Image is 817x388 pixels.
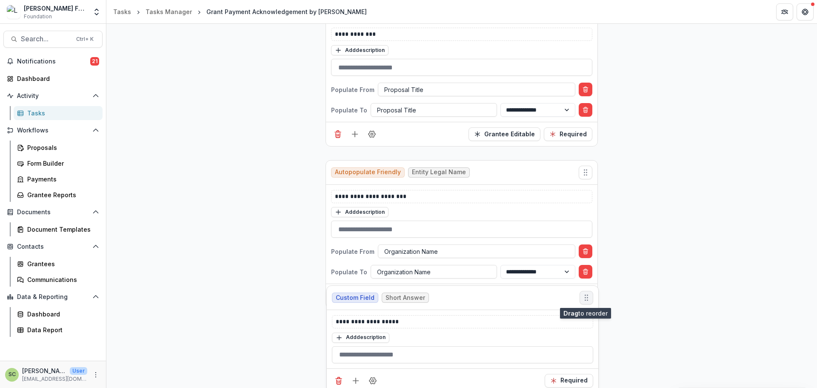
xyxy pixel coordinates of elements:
span: Entity Legal Name [412,169,466,176]
span: Autopopulate Friendly [335,169,401,176]
p: Populate To [331,106,367,115]
p: User [70,367,87,375]
a: Communications [14,273,103,287]
div: Dashboard [27,310,96,319]
button: Move field [579,166,592,179]
button: Get Help [797,3,814,20]
div: Tasks [113,7,131,16]
span: Short Answer [386,294,425,302]
p: Populate From [331,85,374,94]
div: Tasks Manager [146,7,192,16]
span: Custom Field [336,294,374,302]
button: Delete condition [579,103,592,117]
p: [EMAIL_ADDRESS][DOMAIN_NAME] [22,375,87,383]
div: Payments [27,175,96,184]
div: Dashboard [17,74,96,83]
div: Ctrl + K [74,34,95,44]
a: Tasks Manager [142,6,195,18]
a: Data Report [14,323,103,337]
button: Open Activity [3,89,103,103]
button: Open Documents [3,205,103,219]
button: Delete field [331,127,345,141]
a: Tasks [14,106,103,120]
div: Form Builder [27,159,96,168]
a: Document Templates [14,222,103,236]
a: Dashboard [3,72,103,86]
p: Populate From [331,247,374,256]
a: Tasks [110,6,134,18]
span: Search... [21,35,71,43]
img: Lavelle Fund for the Blind [7,5,20,19]
span: Workflows [17,127,89,134]
span: Notifications [17,58,90,65]
button: Move field [580,291,593,305]
button: Open entity switcher [91,3,103,20]
button: Open Workflows [3,124,103,137]
button: Adddescription [331,45,389,55]
a: Form Builder [14,156,103,170]
button: Field Settings [365,127,379,141]
div: Tasks [27,109,96,118]
button: Open Data & Reporting [3,290,103,304]
nav: breadcrumb [110,6,370,18]
button: Partners [776,3,793,20]
button: Delete condition [579,265,592,279]
button: Read Only Toggle [468,127,540,141]
button: Adddescription [331,207,389,217]
button: Field Settings [366,374,380,388]
div: [PERSON_NAME] Fund for the Blind [24,4,87,13]
button: Delete condition [579,83,592,96]
p: Populate To [331,267,367,276]
span: Data & Reporting [17,293,89,301]
span: 21 [90,57,99,66]
span: Foundation [24,13,52,20]
button: Notifications21 [3,55,103,68]
button: Required [545,374,593,388]
div: Grantees [27,259,96,268]
button: Add field [348,127,362,141]
div: Grant Payment Acknowledgement by [PERSON_NAME] [206,7,367,16]
button: Adddescription [332,333,389,343]
div: Sandra Ching [9,372,16,377]
span: Documents [17,209,89,216]
div: Proposals [27,143,96,152]
button: Delete field [332,374,346,388]
a: Dashboard [14,307,103,321]
button: Add field [349,374,363,388]
button: Delete condition [579,244,592,258]
a: Proposals [14,141,103,155]
div: Document Templates [27,225,96,234]
span: Activity [17,92,89,100]
button: More [91,370,101,380]
p: [PERSON_NAME] [22,366,66,375]
span: Contacts [17,243,89,250]
button: Open Contacts [3,240,103,253]
button: Required [544,127,592,141]
a: Grantee Reports [14,188,103,202]
div: Data Report [27,325,96,334]
div: Grantee Reports [27,190,96,199]
div: Communications [27,275,96,284]
a: Payments [14,172,103,186]
button: Search... [3,31,103,48]
a: Grantees [14,257,103,271]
